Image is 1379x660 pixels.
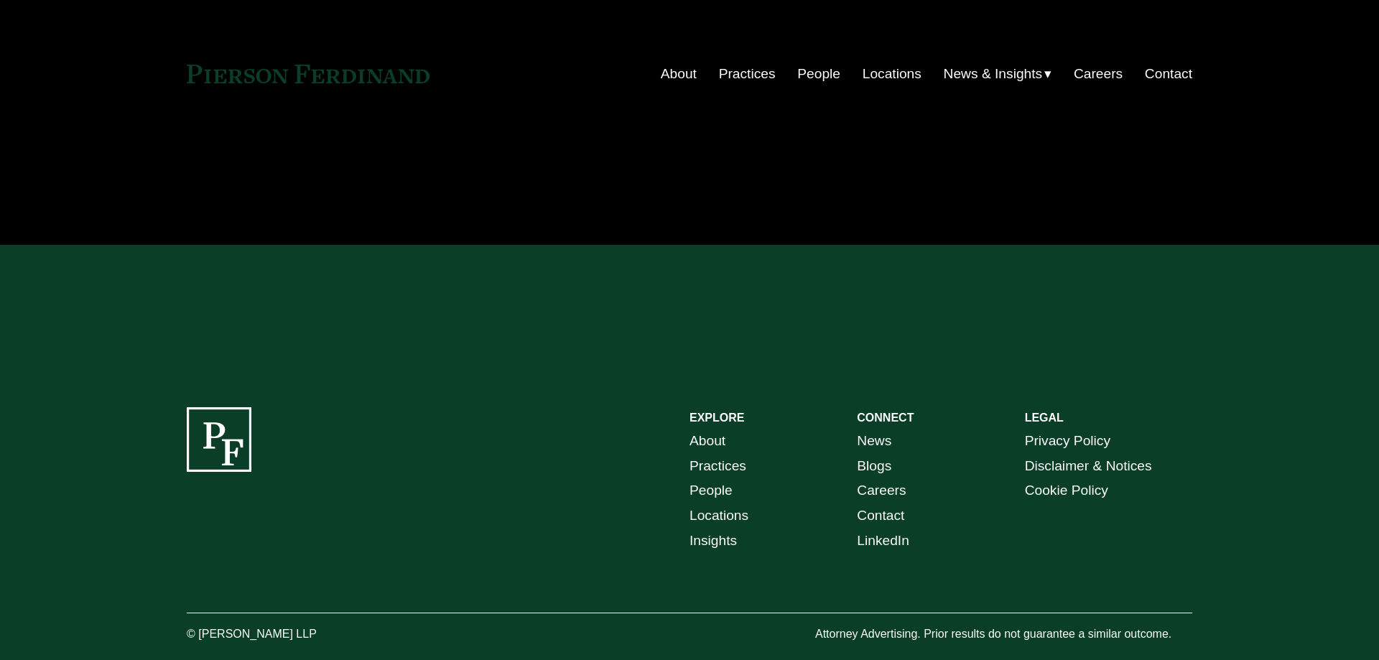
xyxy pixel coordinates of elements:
a: LinkedIn [857,529,909,554]
a: News [857,429,891,454]
a: Locations [863,60,921,88]
strong: CONNECT [857,412,914,424]
a: Practices [689,454,746,479]
strong: EXPLORE [689,412,744,424]
span: News & Insights [944,62,1043,87]
a: Blogs [857,454,891,479]
a: About [689,429,725,454]
p: Attorney Advertising. Prior results do not guarantee a similar outcome. [815,624,1192,645]
a: Careers [1074,60,1123,88]
a: Contact [1145,60,1192,88]
a: Contact [857,503,904,529]
a: Practices [719,60,776,88]
a: folder dropdown [944,60,1052,88]
a: About [661,60,697,88]
a: Cookie Policy [1025,478,1108,503]
a: Privacy Policy [1025,429,1110,454]
p: © [PERSON_NAME] LLP [187,624,396,645]
a: Careers [857,478,906,503]
a: Insights [689,529,737,554]
a: People [797,60,840,88]
a: People [689,478,733,503]
strong: LEGAL [1025,412,1064,424]
a: Disclaimer & Notices [1025,454,1152,479]
a: Locations [689,503,748,529]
